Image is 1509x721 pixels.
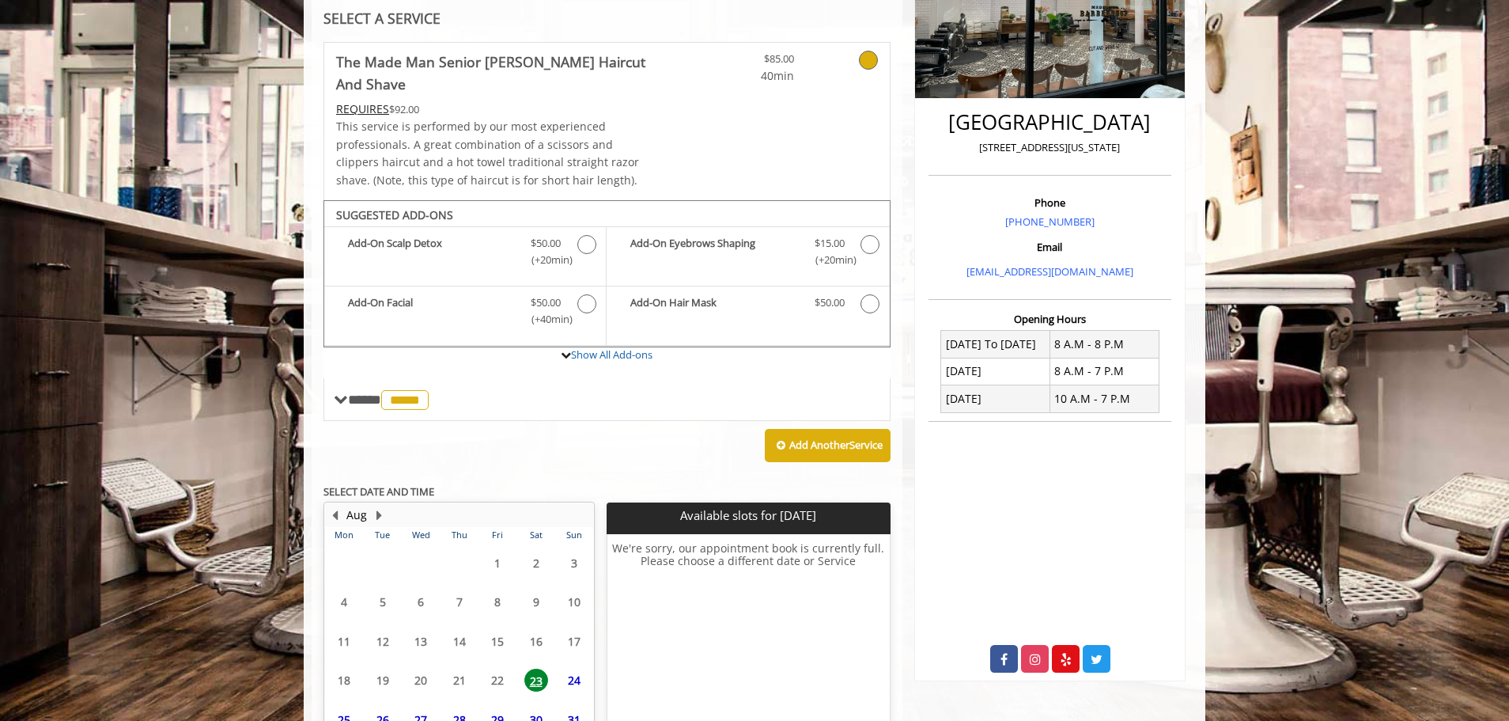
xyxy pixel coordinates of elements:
span: $50.00 [531,294,561,311]
th: Sat [516,527,554,543]
th: Sun [555,527,594,543]
button: Aug [346,507,367,524]
span: This service needs some Advance to be paid before we block your appointment [336,101,389,116]
button: Next Month [373,507,385,524]
b: Add-On Facial [348,294,515,328]
a: [EMAIL_ADDRESS][DOMAIN_NAME] [966,264,1133,279]
b: Add-On Scalp Detox [348,235,515,268]
span: (+20min ) [806,252,853,268]
div: $92.00 [336,101,654,118]
label: Add-On Hair Mask [615,294,881,317]
b: SELECT DATE AND TIME [323,484,434,499]
td: [DATE] [941,385,1050,412]
td: 8 A.M - 8 P.M [1049,331,1159,358]
b: Add-On Hair Mask [630,294,798,313]
a: $85.00 [701,43,794,85]
td: [DATE] To [DATE] [941,331,1050,358]
span: (+40min ) [523,311,569,328]
th: Fri [478,527,516,543]
div: SELECT A SERVICE [323,11,891,26]
td: [DATE] [941,358,1050,385]
label: Add-On Eyebrows Shaping [615,235,881,272]
h2: [GEOGRAPHIC_DATA] [932,111,1167,134]
td: 10 A.M - 7 P.M [1049,385,1159,412]
b: SUGGESTED ADD-ONS [336,207,453,222]
th: Tue [363,527,401,543]
b: Add Another Service [789,438,883,452]
th: Wed [402,527,440,543]
td: Select day24 [555,661,594,700]
td: 8 A.M - 7 P.M [1049,358,1159,385]
span: 24 [562,669,586,692]
div: The Made Man Senior Barber Haircut And Shave Add-onS [323,200,891,347]
h6: We're sorry, our appointment book is currently full. Please choose a different date or Service [607,542,889,718]
span: $15.00 [815,235,845,252]
p: Available slots for [DATE] [613,509,883,522]
p: [STREET_ADDRESS][US_STATE] [932,139,1167,156]
b: The Made Man Senior [PERSON_NAME] Haircut And Shave [336,51,654,95]
button: Add AnotherService [765,429,891,462]
label: Add-On Facial [332,294,598,332]
h3: Phone [932,197,1167,208]
th: Mon [325,527,363,543]
span: $50.00 [531,235,561,252]
td: Select day23 [516,661,554,700]
p: This service is performed by our most experienced professionals. A great combination of a scissor... [336,118,654,189]
h3: Opening Hours [928,313,1171,324]
span: 40min [701,67,794,85]
label: Add-On Scalp Detox [332,235,598,272]
b: Add-On Eyebrows Shaping [630,235,798,268]
span: 23 [524,669,548,692]
button: Previous Month [328,507,341,524]
span: $50.00 [815,294,845,311]
h3: Email [932,241,1167,252]
a: [PHONE_NUMBER] [1005,214,1095,229]
span: (+20min ) [523,252,569,268]
th: Thu [440,527,478,543]
a: Show All Add-ons [571,347,652,362]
